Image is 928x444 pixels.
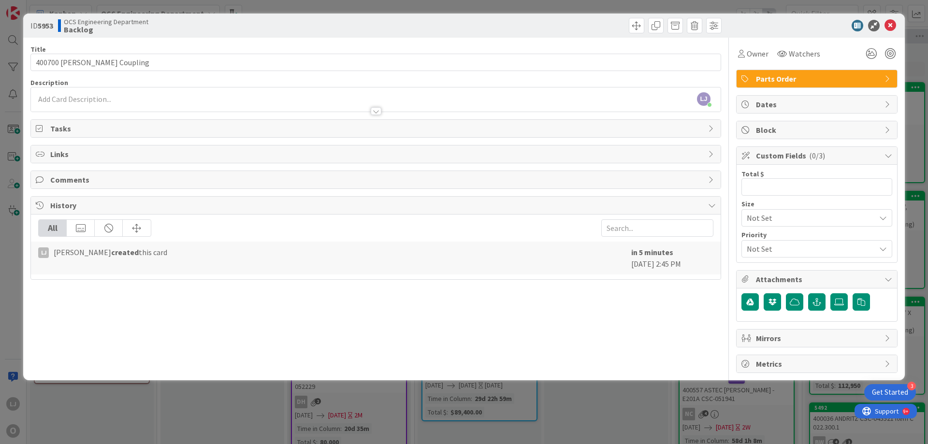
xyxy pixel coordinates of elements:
b: created [111,247,139,257]
div: [DATE] 2:45 PM [631,246,713,270]
span: Description [30,78,68,87]
span: Not Set [747,211,870,225]
span: Mirrors [756,332,880,344]
div: Open Get Started checklist, remaining modules: 3 [864,384,916,401]
span: OCS Engineering Department [64,18,148,26]
span: Comments [50,174,703,186]
b: in 5 minutes [631,247,673,257]
span: Dates [756,99,880,110]
span: Watchers [789,48,820,59]
label: Title [30,45,46,54]
span: History [50,200,703,211]
span: Custom Fields [756,150,880,161]
b: 5953 [38,21,53,30]
span: Support [20,1,44,13]
span: Attachments [756,273,880,285]
div: Size [741,201,892,207]
span: LJ [697,92,710,106]
div: All [39,220,67,236]
label: Total $ [741,170,764,178]
span: Owner [747,48,768,59]
span: ( 0/3 ) [809,151,825,160]
input: type card name here... [30,54,721,71]
span: Parts Order [756,73,880,85]
span: Links [50,148,703,160]
span: Block [756,124,880,136]
div: Priority [741,231,892,238]
span: Metrics [756,358,880,370]
input: Search... [601,219,713,237]
b: Backlog [64,26,148,33]
span: ID [30,20,53,31]
div: Get Started [872,387,908,397]
div: 9+ [49,4,54,12]
div: LJ [38,247,49,258]
div: 3 [907,382,916,390]
span: Tasks [50,123,703,134]
span: Not Set [747,242,870,256]
span: [PERSON_NAME] this card [54,246,167,258]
